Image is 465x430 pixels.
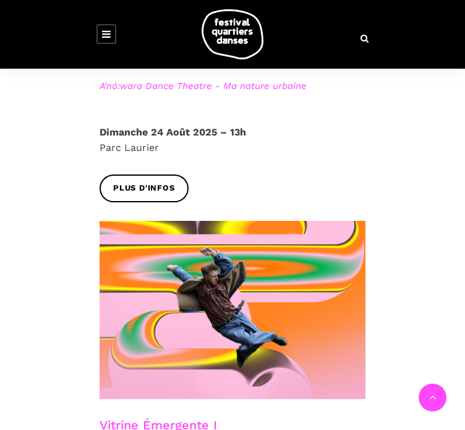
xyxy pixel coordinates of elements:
a: Plus d'infos [100,174,189,202]
strong: Dimanche 24 Août 2025 – 13h [100,126,246,138]
img: logo-fqd-med [202,9,263,59]
span: A'nó:wara Dance Theatre - Ma nature urbaine [100,79,365,93]
span: Plus d'infos [113,182,175,195]
p: Parc Laurier [100,124,365,156]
